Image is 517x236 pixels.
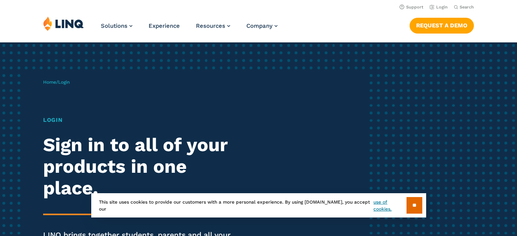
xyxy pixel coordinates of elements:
span: / [43,79,70,85]
span: Company [246,22,273,29]
div: This site uses cookies to provide our customers with a more personal experience. By using [DOMAIN... [91,193,426,217]
a: Company [246,22,278,29]
a: Home [43,79,56,85]
a: Request a Demo [410,18,474,33]
button: Open Search Bar [454,4,474,10]
a: Experience [149,22,180,29]
span: Resources [196,22,225,29]
nav: Primary Navigation [101,16,278,42]
h2: Sign in to all of your products in one place. [43,134,242,199]
a: Login [430,5,448,10]
a: Solutions [101,22,132,29]
a: use of cookies. [373,199,406,212]
a: Resources [196,22,230,29]
a: Support [400,5,423,10]
h1: Login [43,116,242,124]
span: Login [58,79,70,85]
span: Solutions [101,22,127,29]
img: LINQ | K‑12 Software [43,16,84,31]
nav: Button Navigation [410,16,474,33]
span: Search [460,5,474,10]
